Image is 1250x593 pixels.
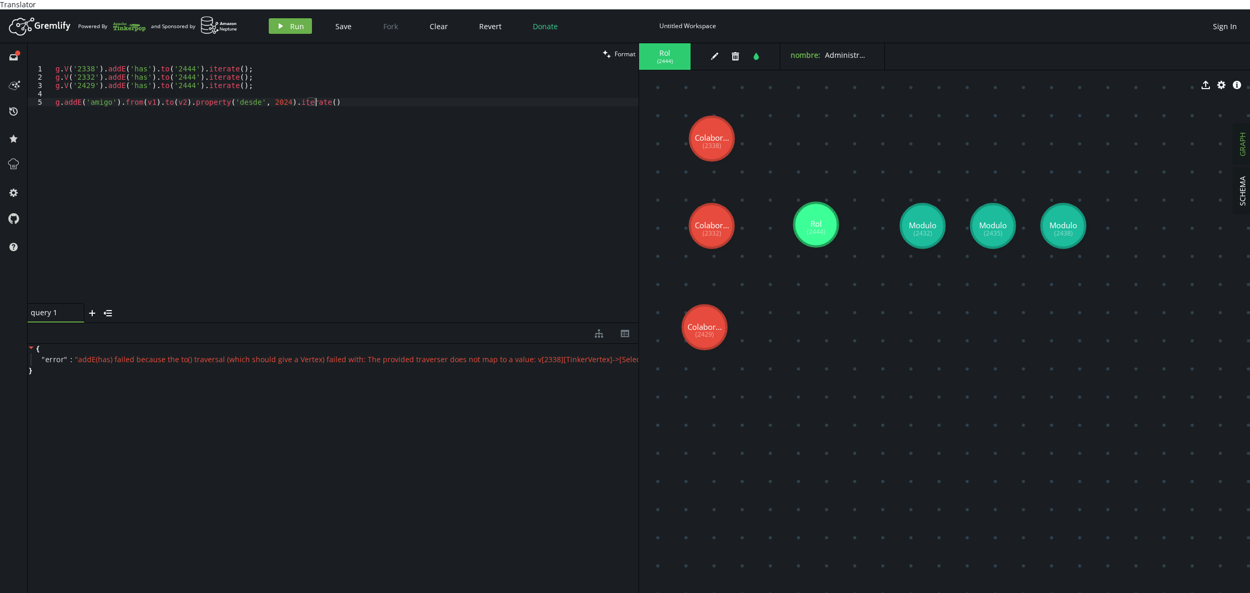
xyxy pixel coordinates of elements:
span: SCHEMA [1237,176,1247,206]
tspan: Colabor... [695,132,729,143]
span: ( 2444 ) [657,58,673,65]
tspan: (2438) [1054,229,1073,238]
img: AWS Neptune [201,16,238,34]
span: Rol [649,48,680,58]
div: 4 [28,90,49,98]
tspan: Modulo [909,220,936,230]
label: nombre : [791,50,820,60]
button: Fork [375,18,406,34]
tspan: Colabor... [687,322,722,332]
div: 1 [28,65,49,73]
div: Untitled Workspace [659,22,716,30]
tspan: Colabor... [695,220,729,230]
span: Sign In [1213,21,1237,31]
button: Save [328,18,359,34]
div: 5 [28,98,49,106]
div: 2 [28,73,49,81]
span: Administrador [825,50,876,60]
tspan: (2332) [703,229,721,238]
span: Revert [479,21,502,31]
tspan: Modulo [1049,220,1077,230]
button: Donate [525,18,566,34]
span: : [70,355,72,364]
span: Run [290,21,304,31]
span: " [42,354,45,364]
tspan: (2429) [695,330,714,339]
span: " [64,354,68,364]
span: Format [615,50,635,58]
span: Donate [533,21,558,31]
tspan: (2338) [703,141,721,150]
div: and Sponsored by [151,16,238,36]
span: GRAPH [1237,132,1247,156]
span: Save [335,21,352,31]
div: 3 [28,81,49,90]
span: error [45,355,65,364]
tspan: Rol [810,218,822,229]
div: Powered By [78,17,146,35]
button: Sign In [1208,18,1242,34]
button: Format [599,43,639,65]
span: query 1 [31,308,72,317]
span: { [36,344,39,353]
tspan: (2432) [914,229,932,238]
button: Revert [471,18,509,34]
span: } [28,366,32,375]
tspan: (2435) [984,229,1003,238]
span: Fork [383,21,398,31]
button: Clear [422,18,456,34]
span: Clear [430,21,448,31]
tspan: (2444) [807,227,826,236]
tspan: Modulo [979,220,1007,230]
button: Run [269,18,312,34]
